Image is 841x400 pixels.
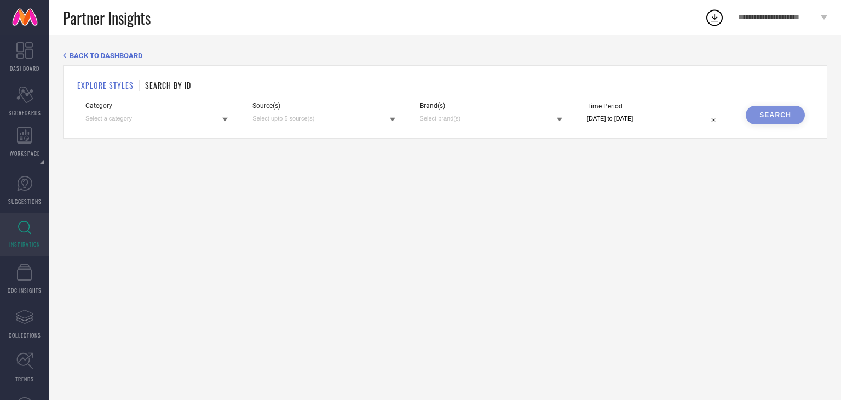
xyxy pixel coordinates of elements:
[252,102,395,110] span: Source(s)
[85,102,228,110] span: Category
[10,149,40,157] span: WORKSPACE
[63,52,827,60] div: Back TO Dashboard
[587,102,721,110] span: Time Period
[9,108,41,117] span: SCORECARDS
[420,102,562,110] span: Brand(s)
[420,113,562,124] input: Select brand(s)
[587,113,721,124] input: Select time period
[10,64,39,72] span: DASHBOARD
[252,113,395,124] input: Select upto 5 source(s)
[705,8,724,27] div: Open download list
[9,240,40,248] span: INSPIRATION
[8,286,42,294] span: CDC INSIGHTS
[8,197,42,205] span: SUGGESTIONS
[77,79,134,91] h1: EXPLORE STYLES
[15,375,34,383] span: TRENDS
[145,79,191,91] h1: SEARCH BY ID
[63,7,151,29] span: Partner Insights
[85,113,228,124] input: Select a category
[70,52,142,60] span: BACK TO DASHBOARD
[9,331,41,339] span: COLLECTIONS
